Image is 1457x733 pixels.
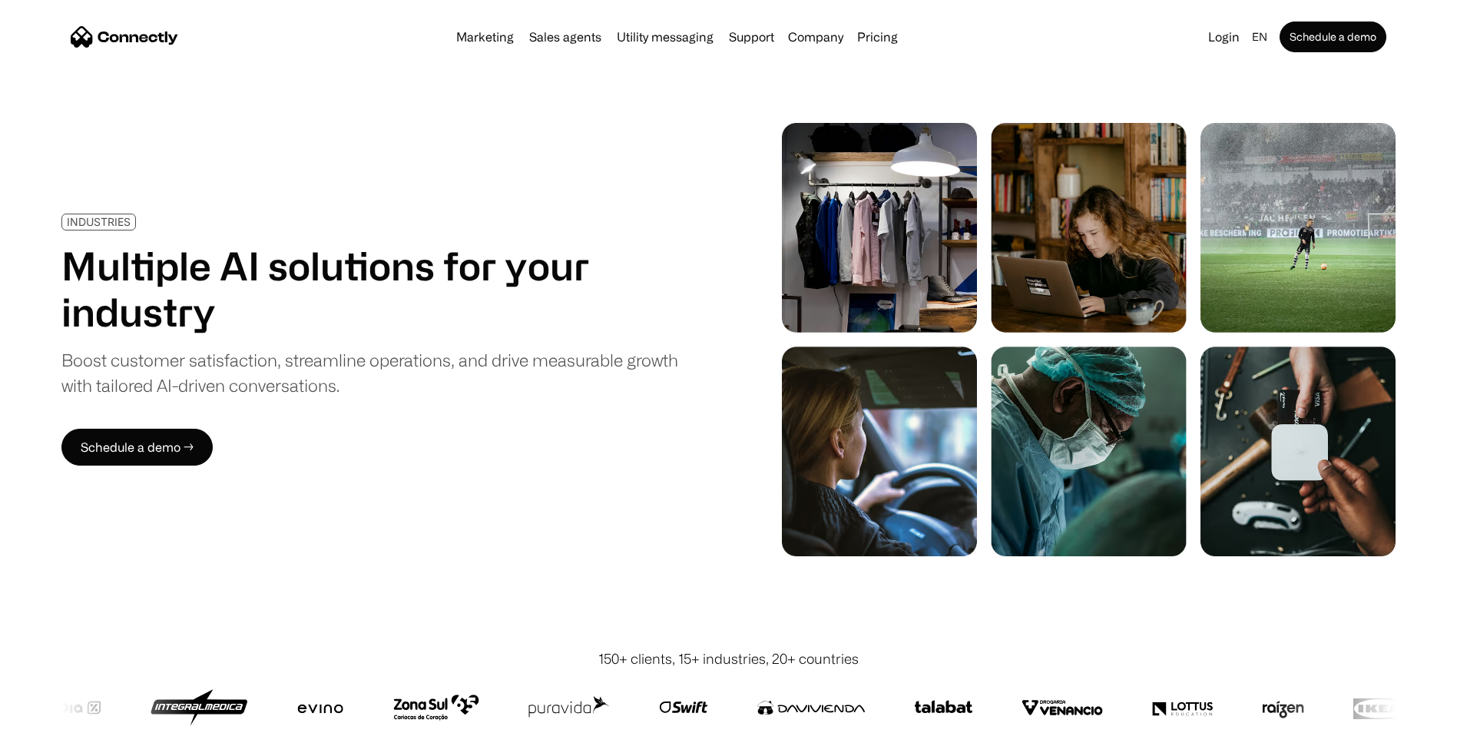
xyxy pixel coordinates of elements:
a: home [71,25,178,48]
div: en [1252,26,1267,48]
h1: Multiple AI solutions for your industry [61,243,695,335]
a: Marketing [450,31,520,43]
a: Support [723,31,780,43]
div: Boost customer satisfaction, streamline operations, and drive measurable growth with tailored AI-... [61,347,695,398]
aside: Language selected: English [15,705,92,728]
ul: Language list [31,706,92,728]
a: Utility messaging [611,31,720,43]
div: Company [788,26,843,48]
a: Schedule a demo [1280,22,1386,52]
a: Sales agents [523,31,608,43]
a: Schedule a demo → [61,429,213,466]
div: INDUSTRIES [67,216,131,227]
div: Company [783,26,848,48]
div: en [1246,26,1277,48]
a: Login [1202,26,1246,48]
div: 150+ clients, 15+ industries, 20+ countries [598,648,859,669]
a: Pricing [851,31,904,43]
